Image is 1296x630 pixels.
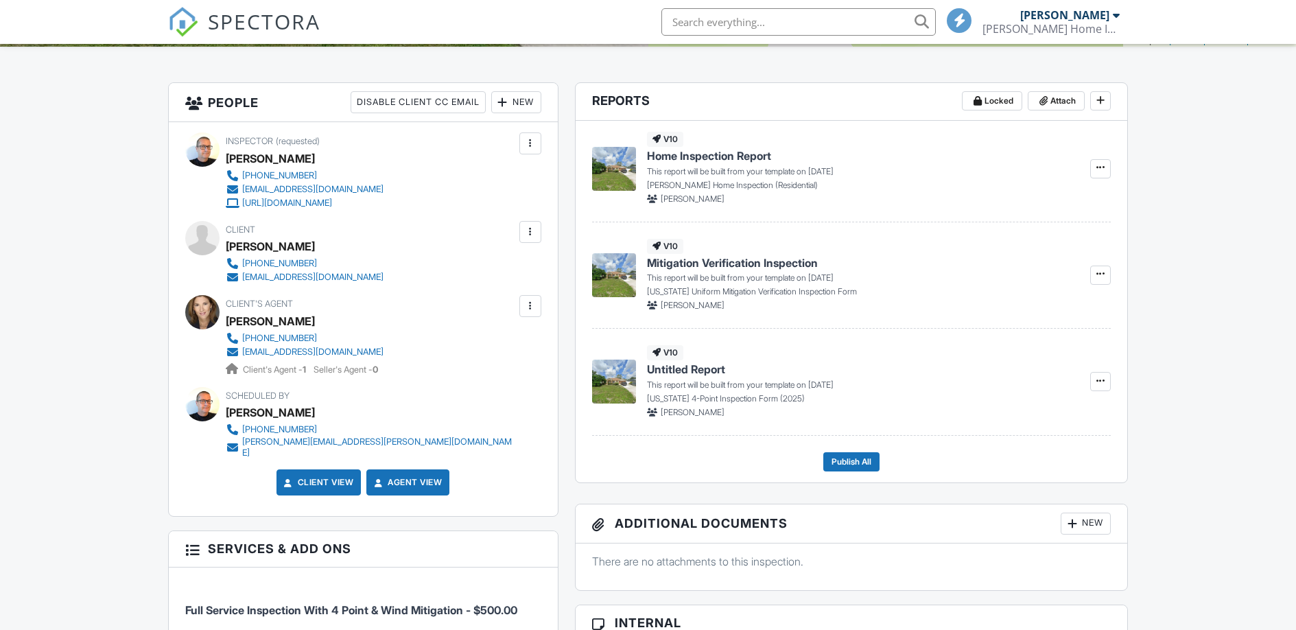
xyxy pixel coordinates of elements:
p: There are no attachments to this inspection. [592,554,1111,569]
span: Client [226,224,255,235]
h3: Additional Documents [576,504,1128,544]
a: [EMAIL_ADDRESS][DOMAIN_NAME] [226,183,384,196]
span: (requested) [276,136,320,146]
div: [PERSON_NAME] [1020,8,1109,22]
div: [PHONE_NUMBER] [242,170,317,181]
span: SPECTORA [208,7,320,36]
span: Full Service Inspection With 4 Point & Wind Mitigation - $500.00 [185,603,517,617]
a: [PHONE_NUMBER] [226,257,384,270]
div: [EMAIL_ADDRESS][DOMAIN_NAME] [242,272,384,283]
div: [PERSON_NAME] [226,402,315,423]
div: [URL][DOMAIN_NAME] [242,198,332,209]
div: [PHONE_NUMBER] [242,258,317,269]
a: [PHONE_NUMBER] [226,423,516,436]
a: Agent View [371,476,442,489]
a: [EMAIL_ADDRESS][DOMAIN_NAME] [226,345,384,359]
div: [PERSON_NAME] [226,148,315,169]
li: Service: Full Service Inspection With 4 Point & Wind Mitigation [185,578,541,629]
div: Disable Client CC Email [351,91,486,113]
a: © MapTiler [1151,37,1188,45]
h3: Services & Add ons [169,531,558,567]
h3: People [169,83,558,122]
strong: 1 [303,364,306,375]
div: New [1061,513,1111,535]
span: Client's Agent [226,299,293,309]
div: Clements Home Inspection LLC [982,22,1120,36]
a: [PHONE_NUMBER] [226,169,384,183]
span: Inspector [226,136,273,146]
span: Scheduled By [226,390,290,401]
div: [EMAIL_ADDRESS][DOMAIN_NAME] [242,184,384,195]
a: SPECTORA [168,19,320,47]
a: Client View [281,476,354,489]
a: © OpenStreetMap contributors [1190,37,1293,45]
a: Leaflet [1127,37,1149,45]
strong: 0 [373,364,378,375]
div: [PHONE_NUMBER] [242,424,317,435]
span: Seller's Agent - [314,364,378,375]
div: [PERSON_NAME][EMAIL_ADDRESS][PERSON_NAME][DOMAIN_NAME] [242,436,516,458]
div: [PHONE_NUMBER] [242,333,317,344]
div: [PERSON_NAME] [226,236,315,257]
a: [PHONE_NUMBER] [226,331,384,345]
a: [URL][DOMAIN_NAME] [226,196,384,210]
span: Client's Agent - [243,364,308,375]
img: The Best Home Inspection Software - Spectora [168,7,198,37]
input: Search everything... [661,8,936,36]
div: [EMAIL_ADDRESS][DOMAIN_NAME] [242,347,384,358]
a: [PERSON_NAME] [226,311,315,331]
a: [EMAIL_ADDRESS][DOMAIN_NAME] [226,270,384,284]
div: New [491,91,541,113]
a: [PERSON_NAME][EMAIL_ADDRESS][PERSON_NAME][DOMAIN_NAME] [226,436,516,458]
